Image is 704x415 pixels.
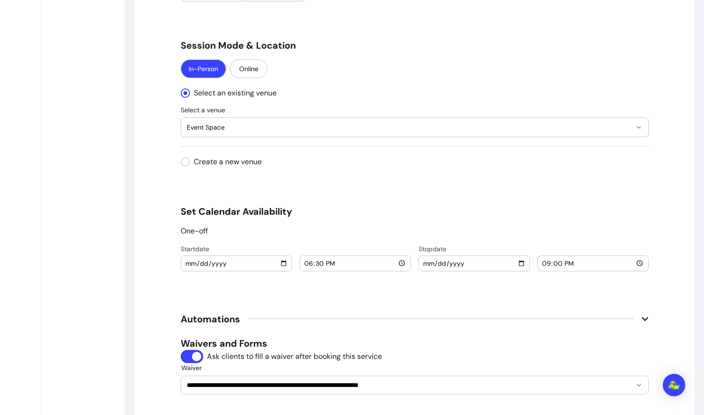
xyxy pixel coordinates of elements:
[187,380,616,390] input: Waiver
[230,59,267,78] button: Online
[187,123,631,132] span: Event Space
[631,378,646,393] button: Show suggestions
[181,118,648,137] button: Event Space
[181,244,411,254] p: Start date
[663,374,685,396] div: Open Intercom Messenger
[181,39,649,52] h5: Session Mode & Location
[181,313,240,326] span: Automations
[418,244,649,254] p: Stop date
[181,84,285,102] input: Select an existing venue
[181,350,383,363] input: Ask clients to fill a waiver after booking this service
[181,337,649,350] h5: Waivers and Forms
[181,153,270,171] input: Create a new venue
[181,205,649,218] h5: Set Calendar Availability
[181,363,205,372] label: Waiver
[181,59,226,78] button: In-Person
[181,105,229,115] label: Select a venue
[181,226,208,237] p: One-off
